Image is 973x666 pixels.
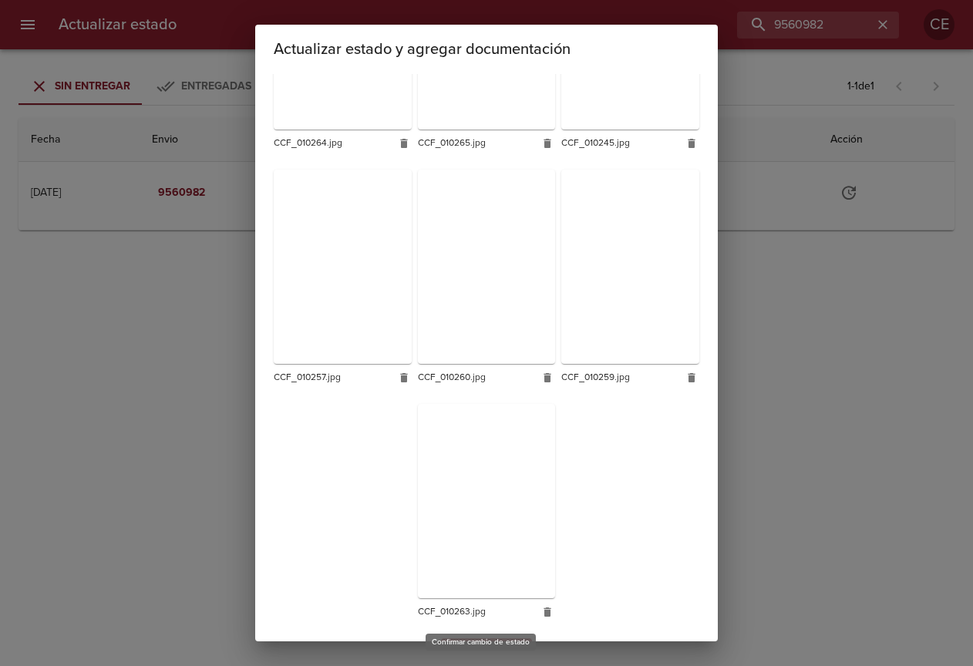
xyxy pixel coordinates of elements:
span: CCF_010260.jpg [418,370,533,385]
h2: Actualizar estado y agregar documentación [274,37,699,62]
span: CCF_010264.jpg [274,136,389,151]
span: CCF_010265.jpg [418,136,533,151]
span: CCF_010245.jpg [561,136,676,151]
span: CCF_010259.jpg [561,370,676,385]
span: CCF_010257.jpg [274,370,389,385]
span: CCF_010263.jpg [418,604,533,620]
